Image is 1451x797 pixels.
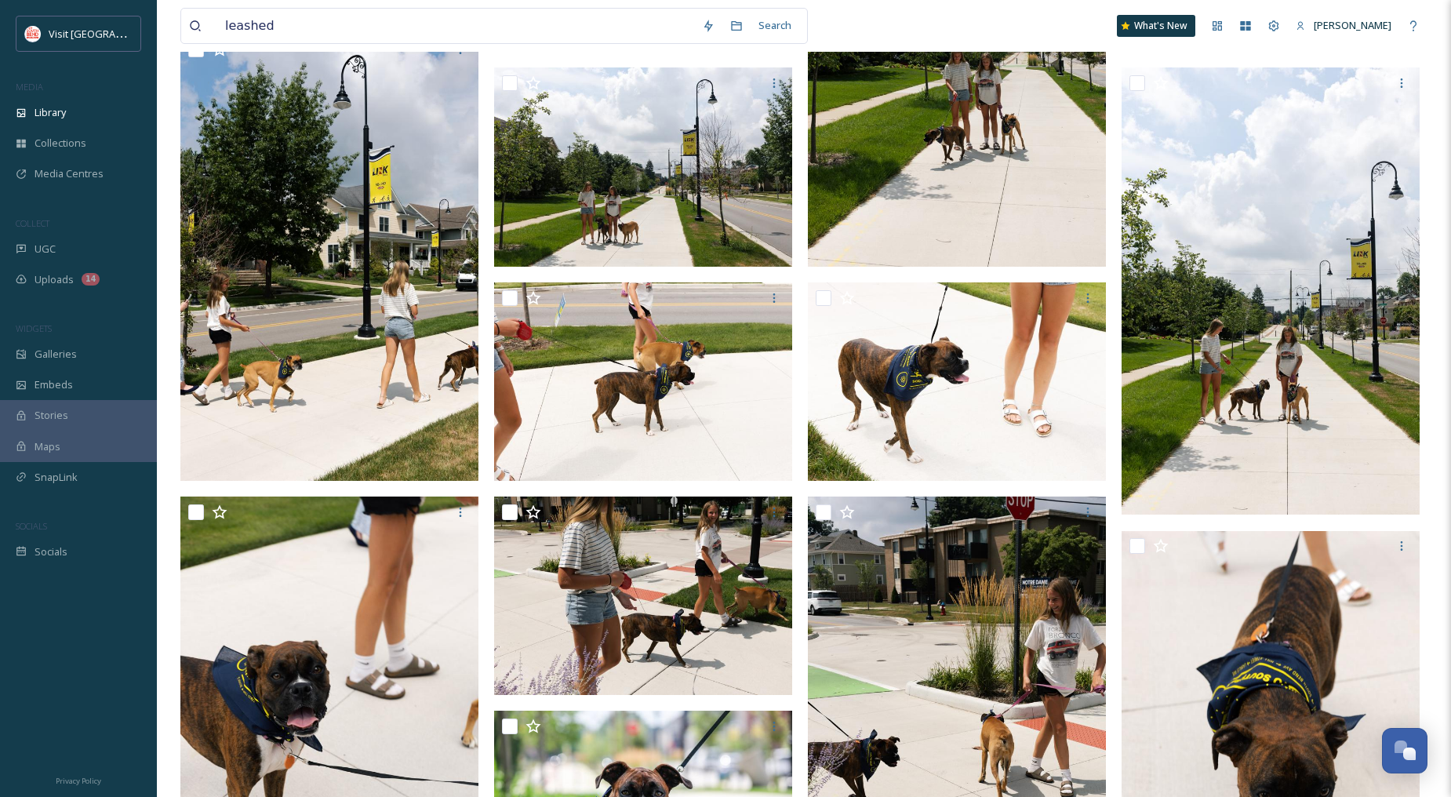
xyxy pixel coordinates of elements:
a: [PERSON_NAME] [1288,10,1399,41]
button: Open Chat [1382,728,1427,773]
span: UGC [35,242,56,257]
a: Privacy Policy [56,770,101,789]
input: Search your library [217,9,694,43]
img: vsbm-stackedMISH_CMYKlogo2017.jpg [25,26,41,42]
img: LinkDogs-44.jpg [494,67,792,267]
span: Stories [35,408,68,423]
span: Media Centres [35,166,104,181]
img: LinkDogs-39.jpg [808,282,1106,481]
img: LinkDogs-42.jpg [1122,67,1420,515]
div: 14 [82,273,100,286]
span: Library [35,105,66,120]
div: Search [751,10,799,41]
span: MEDIA [16,81,43,93]
span: SnapLink [35,470,78,485]
span: Socials [35,544,67,559]
span: Maps [35,439,60,454]
span: [PERSON_NAME] [1314,18,1391,32]
span: SOCIALS [16,520,47,532]
span: Embeds [35,377,73,392]
span: COLLECT [16,217,49,229]
img: LinkDogs-40.jpg [494,282,792,481]
img: LinkDogs-36.jpg [494,497,792,696]
img: LinkDogs-41.jpg [180,34,478,481]
span: WIDGETS [16,322,52,334]
span: Visit [GEOGRAPHIC_DATA] [49,26,170,41]
span: Galleries [35,347,77,362]
span: Privacy Policy [56,776,101,786]
a: What's New [1117,15,1195,37]
span: Uploads [35,272,74,287]
span: Collections [35,136,86,151]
